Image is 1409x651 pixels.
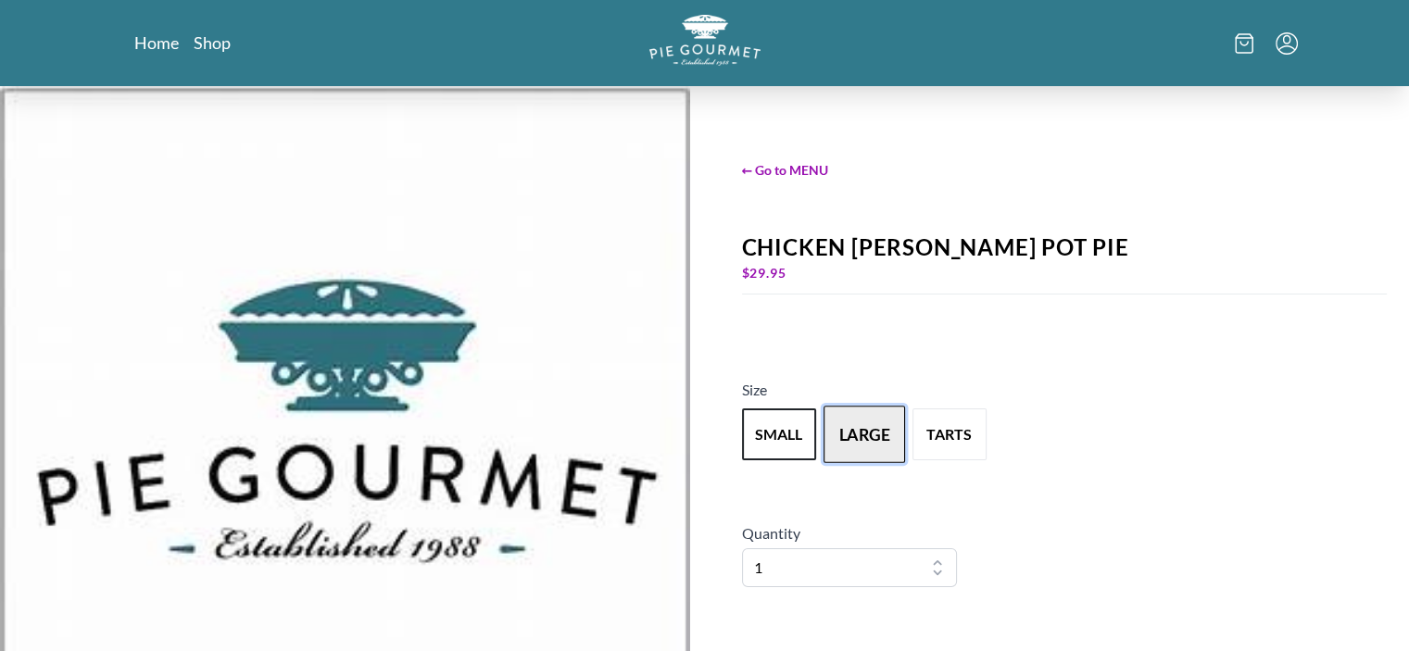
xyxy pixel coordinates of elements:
[912,408,987,460] button: Variant Swatch
[742,408,816,460] button: Variant Swatch
[742,260,1388,286] div: $ 29.95
[742,160,1388,180] span: ← Go to MENU
[742,381,767,398] span: Size
[742,548,957,587] select: Quantity
[824,406,905,463] button: Variant Swatch
[649,15,761,66] img: logo
[134,31,179,54] a: Home
[742,524,800,542] span: Quantity
[742,234,1388,260] div: Chicken [PERSON_NAME] Pot Pie
[194,31,231,54] a: Shop
[1276,32,1298,55] button: Menu
[649,15,761,71] a: Logo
